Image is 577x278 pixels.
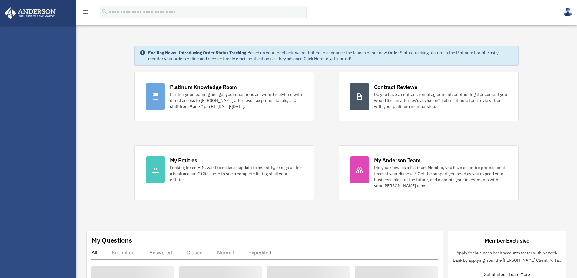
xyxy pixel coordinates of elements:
[484,272,508,277] a: Get Started
[3,7,58,19] img: Anderson Advisors Platinum Portal
[91,250,97,256] div: All
[91,236,132,245] div: My Questions
[374,156,421,164] div: My Anderson Team
[187,250,203,256] div: Closed
[374,91,507,110] div: Do you have a contract, rental agreement, or other legal document you would like an attorney's ad...
[453,249,561,264] p: Apply for business bank accounts faster with Newtek Bank by applying from the [PERSON_NAME] Clien...
[82,11,89,16] a: menu
[170,91,303,110] div: Further your learning and get your questions answered real-time with direct access to [PERSON_NAM...
[217,250,234,256] div: Normal
[374,165,507,189] div: Did you know, as a Platinum Member, you have an entire professional team at your disposal? Get th...
[509,272,530,277] a: Learn More
[134,145,314,200] a: My Entities Looking for an EIN, want to make an update to an entity, or sign up for a bank accoun...
[149,250,172,256] div: Answered
[248,250,271,256] div: Expedited
[374,83,417,91] div: Contract Reviews
[170,83,237,91] div: Platinum Knowledge Room
[101,8,108,15] i: search
[563,8,572,16] img: User Pic
[134,72,314,121] a: Platinum Knowledge Room Further your learning and get your questions answered real-time with dire...
[82,8,89,16] i: menu
[112,250,135,256] div: Submitted
[148,50,513,62] div: Based on your feedback, we're thrilled to announce the launch of our new Order Status Tracking fe...
[170,156,197,164] div: My Entities
[339,72,519,121] a: Contract Reviews Do you have a contract, rental agreement, or other legal document you would like...
[148,50,247,55] strong: Exciting News: Introducing Order Status Tracking!
[339,145,519,200] a: My Anderson Team Did you know, as a Platinum Member, you have an entire professional team at your...
[304,56,351,61] a: Click Here to get started!
[170,165,303,183] div: Looking for an EIN, want to make an update to an entity, or sign up for a bank account? Click her...
[485,237,529,244] div: Member Exclusive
